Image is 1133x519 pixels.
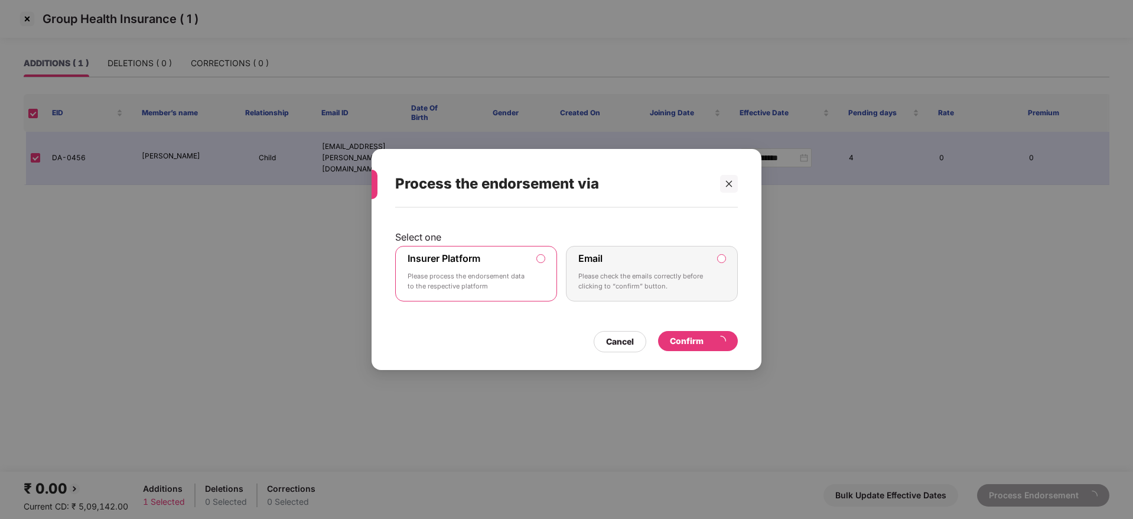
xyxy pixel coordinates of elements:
input: EmailPlease check the emails correctly before clicking to “confirm” button. [718,255,725,262]
div: Process the endorsement via [395,161,709,207]
span: close [725,180,733,188]
p: Select one [395,231,738,243]
span: loading [715,336,726,346]
input: Insurer PlatformPlease process the endorsement data to the respective platform [537,255,545,262]
p: Please check the emails correctly before clicking to “confirm” button. [578,271,709,292]
div: Confirm [670,335,726,348]
label: Email [578,252,603,264]
div: Cancel [606,335,634,348]
label: Insurer Platform [408,252,480,264]
p: Please process the endorsement data to the respective platform [408,271,528,292]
